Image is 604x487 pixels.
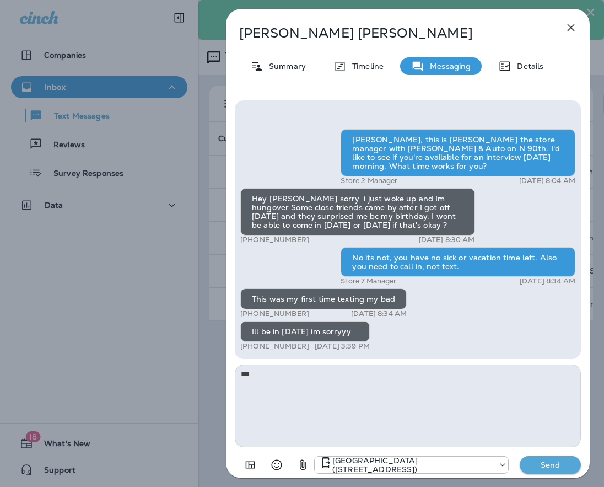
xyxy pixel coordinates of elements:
div: [PERSON_NAME], this is [PERSON_NAME] the store manager with [PERSON_NAME] & Auto on N 90th. I'd l... [341,129,575,176]
div: This was my first time texting my bad [240,288,407,309]
p: [DATE] 8:30 AM [419,236,475,244]
p: [DATE] 8:04 AM [519,176,575,185]
div: Ill be in [DATE] im sorryyy [240,321,370,342]
button: Add in a premade template [239,454,261,476]
p: [DATE] 3:39 PM [315,342,370,351]
p: [GEOGRAPHIC_DATA] ([STREET_ADDRESS]) [332,456,493,474]
p: Store 2 Manager [341,176,397,185]
div: Hey [PERSON_NAME] sorry i just woke up and Im hungover Some close friends came by after I got off... [240,188,475,236]
div: +1 (402) 496-2450 [315,456,508,474]
div: No its not, you have no sick or vacation time left. Also you need to call in, not text. [341,247,575,277]
p: [PERSON_NAME] [PERSON_NAME] [239,25,540,41]
p: Messaging [424,62,471,71]
p: [DATE] 8:34 AM [520,277,575,286]
p: [PHONE_NUMBER] [240,342,309,351]
p: [PHONE_NUMBER] [240,236,309,244]
p: Timeline [347,62,384,71]
p: Send [527,460,574,470]
button: Select an emoji [266,454,288,476]
p: [DATE] 8:34 AM [351,309,407,318]
p: Store 7 Manager [341,277,396,286]
p: [PHONE_NUMBER] [240,309,309,318]
button: Send [520,456,581,474]
p: Details [511,62,543,71]
p: Summary [263,62,306,71]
